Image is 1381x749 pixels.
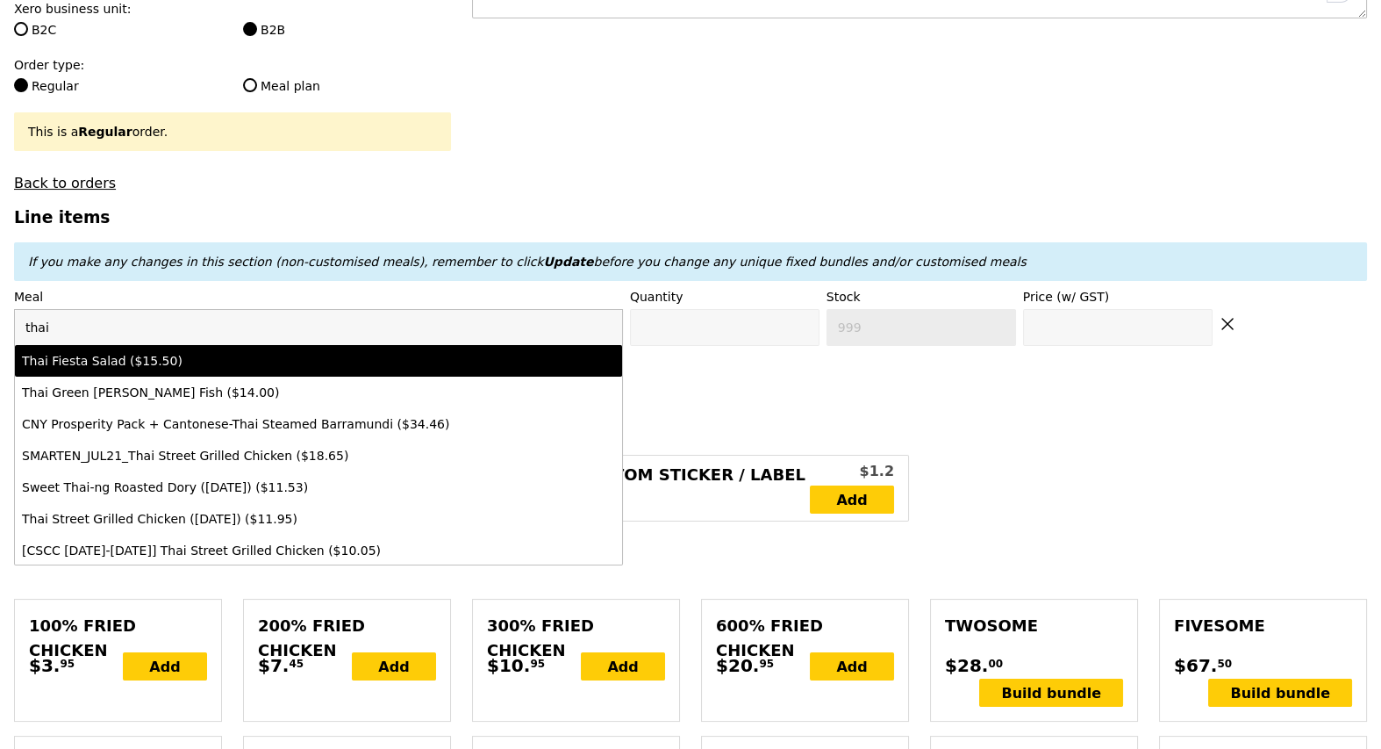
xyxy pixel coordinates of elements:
[78,125,132,139] b: Regular
[60,657,75,671] span: 95
[826,288,1016,306] label: Stock
[810,486,894,514] a: Add
[487,652,530,679] span: $10.
[945,652,988,679] span: $28.
[22,479,467,496] div: Sweet Thai-ng Roasted Dory ([DATE]) ($11.53)
[630,288,819,306] label: Quantity
[979,679,1123,707] div: Build bundle
[258,614,436,663] div: 200% Fried Chicken
[14,396,1367,413] h4: Unique Fixed Bundles
[14,288,623,306] label: Meal
[14,78,28,92] input: Regular
[22,384,467,401] div: Thai Green [PERSON_NAME] Fish ($14.00)
[14,540,1367,557] h4: Customised Meals
[988,657,1003,671] span: 00
[530,657,545,671] span: 95
[243,77,451,95] label: Meal plan
[1174,614,1352,638] div: Fivesome
[28,255,1027,269] em: If you make any changes in this section (non-customised meals), remember to click before you chan...
[1023,288,1213,306] label: Price (w/ GST)
[581,652,665,681] div: Add
[22,447,467,465] div: SMARTEN_JUL21_Thai Street Grilled Chicken ($18.65)
[352,652,436,681] div: Add
[810,652,894,681] div: Add
[258,652,289,679] span: $7.
[22,415,467,433] div: CNY Prosperity Pack + Cantonese-Thai Steamed Barramundi ($34.46)
[14,22,28,36] input: B2C
[759,657,774,671] span: 95
[543,255,593,269] b: Update
[1174,652,1217,679] span: $67.
[487,614,665,663] div: 300% Fried Chicken
[29,652,60,679] span: $3.
[22,352,467,370] div: Thai Fiesta Salad ($15.50)
[243,78,257,92] input: Meal plan
[14,77,222,95] label: Regular
[14,175,116,191] a: Back to orders
[289,657,304,671] span: 45
[29,614,207,663] div: 100% Fried Chicken
[123,652,207,681] div: Add
[716,652,759,679] span: $20.
[28,123,437,140] div: This is a order.
[1208,679,1352,707] div: Build bundle
[716,614,894,663] div: 600% Fried Chicken
[487,463,810,514] div: [Add on] Custom Sticker / Label
[14,56,451,74] label: Order type:
[945,614,1123,638] div: Twosome
[810,461,894,482] div: $1.2
[14,208,1367,227] h3: Line items
[243,22,257,36] input: B2B
[243,21,451,39] label: B2B
[22,510,467,528] div: Thai Street Grilled Chicken ([DATE]) ($11.95)
[22,542,467,559] div: [CSCC [DATE]-[DATE]] Thai Street Grilled Chicken ($10.05)
[14,21,222,39] label: B2C
[1217,657,1232,671] span: 50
